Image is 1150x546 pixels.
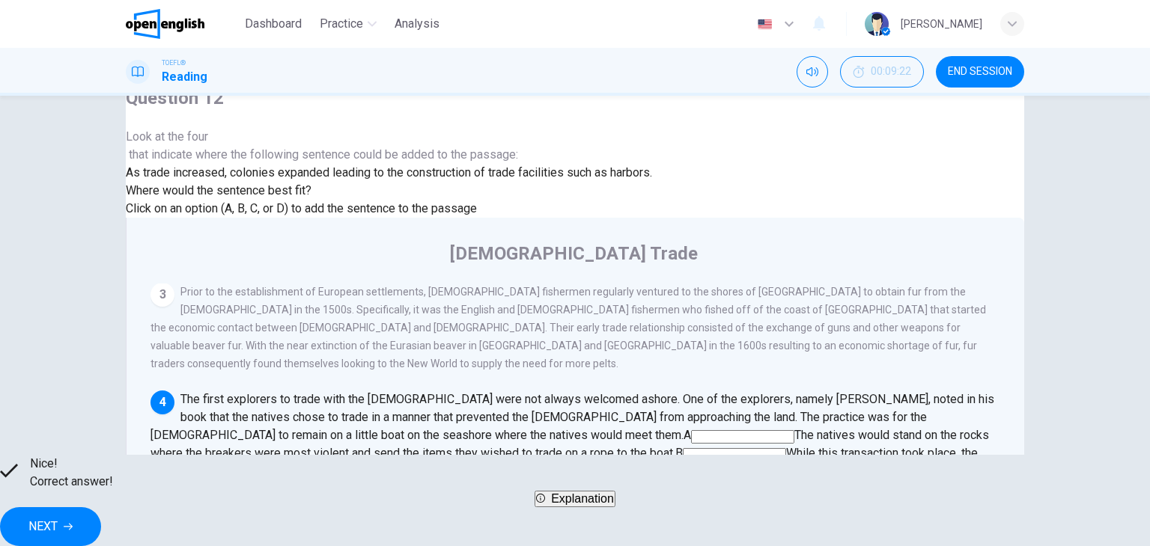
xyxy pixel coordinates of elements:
[126,201,477,215] span: Click on an option (A, B, C, or D) to add the sentence to the passage
[30,455,113,473] span: Nice!
[840,56,924,88] div: Hide
[245,15,302,33] span: Dashboard
[30,473,113,491] span: Correct answer!
[551,492,614,505] span: Explanation
[797,56,828,88] div: Mute
[239,10,308,37] button: Dashboard
[126,165,652,180] span: As trade increased, colonies expanded leading to the construction of trade facilities such as har...
[150,286,986,369] span: Prior to the establishment of European settlements, [DEMOGRAPHIC_DATA] fishermen regularly ventur...
[162,68,207,86] h1: Reading
[150,283,174,307] div: 3
[936,56,1024,88] button: END SESSION
[126,128,652,164] span: Look at the four that indicate where the following sentence could be added to the passage:
[871,66,911,78] span: 00:09:22
[535,491,615,507] button: Explanation
[150,392,994,442] span: The first explorers to trade with the [DEMOGRAPHIC_DATA] were not always welcomed ashore. One of ...
[162,58,186,68] span: TOEFL®
[150,390,174,414] div: 4
[126,9,239,39] a: OpenEnglish logo
[840,56,924,88] button: 00:09:22
[684,428,691,442] span: A
[126,86,652,110] h4: Question 12
[320,15,363,33] span: Practice
[126,9,204,39] img: OpenEnglish logo
[755,19,774,30] img: en
[126,183,314,197] span: Where would the sentence best fit?
[901,15,982,33] div: [PERSON_NAME]
[675,446,683,460] span: B
[395,15,439,33] span: Analysis
[450,242,698,266] h4: [DEMOGRAPHIC_DATA] Trade
[28,516,58,537] span: NEXT
[865,12,889,36] img: Profile picture
[314,10,383,37] button: Practice
[389,10,445,37] button: Analysis
[948,66,1012,78] span: END SESSION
